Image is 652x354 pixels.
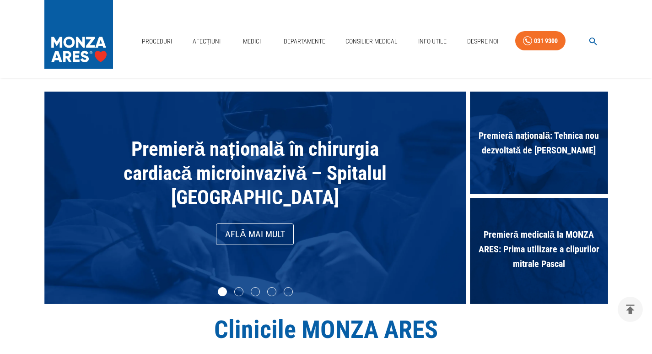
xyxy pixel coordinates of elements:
[251,287,260,296] li: slide item 3
[470,223,608,276] span: Premieră medicală la MONZA ARES: Prima utilizare a clipurilor mitrale Pascal
[138,32,176,51] a: Proceduri
[267,287,276,296] li: slide item 4
[463,32,502,51] a: Despre Noi
[237,32,267,51] a: Medici
[415,32,450,51] a: Info Utile
[218,287,227,296] li: slide item 1
[189,32,225,51] a: Afecțiuni
[618,297,643,322] button: delete
[342,32,401,51] a: Consilier Medical
[470,198,608,304] div: Premieră medicală la MONZA ARES: Prima utilizare a clipurilor mitrale Pascal
[534,35,558,47] div: 031 9300
[470,92,608,198] div: Premieră națională: Tehnica nou dezvoltată de [PERSON_NAME]
[234,287,243,296] li: slide item 2
[470,124,608,162] span: Premieră națională: Tehnica nou dezvoltată de [PERSON_NAME]
[280,32,329,51] a: Departamente
[515,31,566,51] a: 031 9300
[216,223,294,245] a: Află mai mult
[124,137,387,209] span: Premieră națională în chirurgia cardiacă microinvazivă – Spitalul [GEOGRAPHIC_DATA]
[284,287,293,296] li: slide item 5
[44,315,608,344] h1: Clinicile MONZA ARES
